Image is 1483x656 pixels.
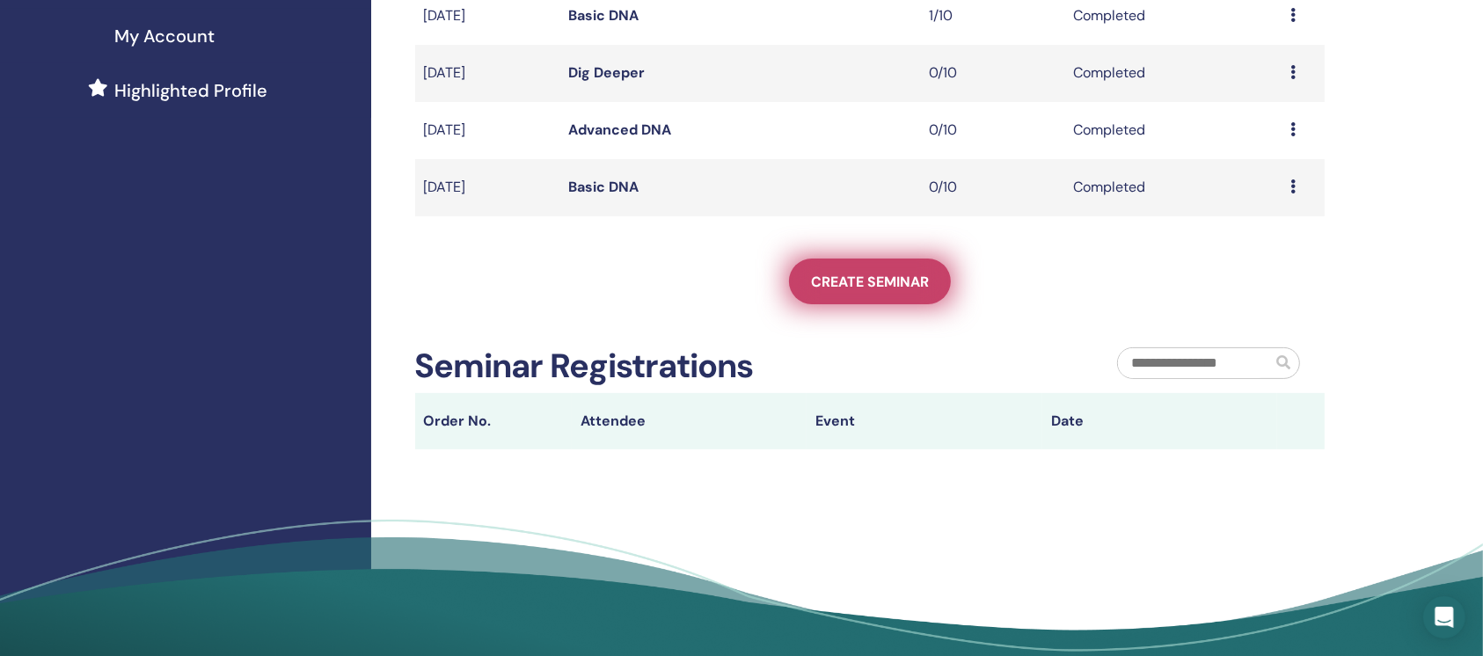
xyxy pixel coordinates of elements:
span: My Account [114,23,215,49]
th: Order No. [415,393,572,449]
a: Advanced DNA [568,120,671,139]
a: Dig Deeper [568,63,645,82]
a: Create seminar [789,259,951,304]
th: Date [1042,393,1278,449]
th: Event [807,393,1042,449]
a: Basic DNA [568,178,639,196]
td: [DATE] [415,45,559,102]
span: Highlighted Profile [114,77,267,104]
td: 0/10 [920,159,1064,216]
td: 0/10 [920,45,1064,102]
h2: Seminar Registrations [415,346,754,387]
td: Completed [1064,102,1281,159]
td: Completed [1064,45,1281,102]
td: [DATE] [415,102,559,159]
td: [DATE] [415,159,559,216]
a: Basic DNA [568,6,639,25]
td: Completed [1064,159,1281,216]
span: Create seminar [811,273,929,291]
td: 0/10 [920,102,1064,159]
th: Attendee [572,393,807,449]
div: Open Intercom Messenger [1423,596,1465,638]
